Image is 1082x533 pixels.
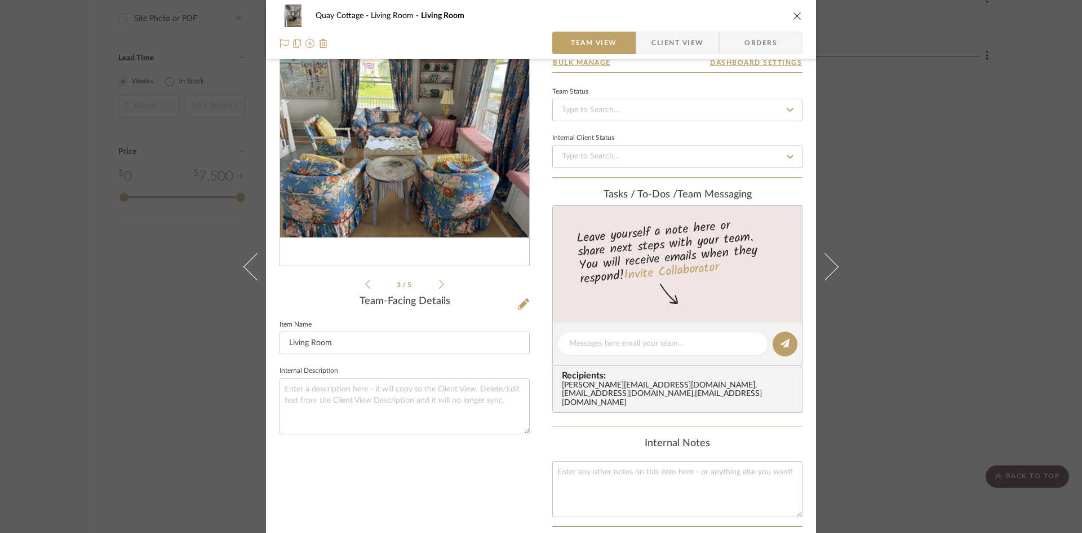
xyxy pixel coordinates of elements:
[792,11,802,21] button: close
[407,281,413,288] span: 5
[552,189,802,201] div: team Messaging
[280,5,307,27] img: 87711392-ba6c-462f-9a05-561a3a547ea6_48x40.jpg
[623,258,720,286] a: Invite Collaborator
[709,58,802,68] button: Dashboard Settings
[280,332,530,354] input: Enter Item Name
[316,12,371,20] span: Quay Cottage
[280,50,529,237] img: 403c1f61-5740-4aec-8de1-3e118108d082_436x436.jpg
[397,281,402,288] span: 3
[651,32,703,54] span: Client View
[319,39,328,48] img: Remove from project
[280,322,312,328] label: Item Name
[421,12,464,20] span: Living Room
[552,146,802,168] input: Type to Search…
[562,381,797,408] div: [PERSON_NAME][EMAIL_ADDRESS][DOMAIN_NAME] , [EMAIL_ADDRESS][DOMAIN_NAME] , [EMAIL_ADDRESS][DOMAIN...
[371,12,421,20] span: Living Room
[562,371,797,381] span: Recipients:
[552,99,802,121] input: Type to Search…
[402,281,407,288] span: /
[280,368,338,374] label: Internal Description
[280,21,529,266] div: 2
[552,135,614,141] div: Internal Client Status
[552,438,802,450] div: Internal Notes
[551,213,804,289] div: Leave yourself a note here or share next steps with your team. You will receive emails when they ...
[604,190,677,200] span: Tasks / To-Dos /
[571,32,617,54] span: Team View
[552,58,611,68] button: Bulk Manage
[732,32,790,54] span: Orders
[552,89,588,95] div: Team Status
[280,296,530,308] div: Team-Facing Details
